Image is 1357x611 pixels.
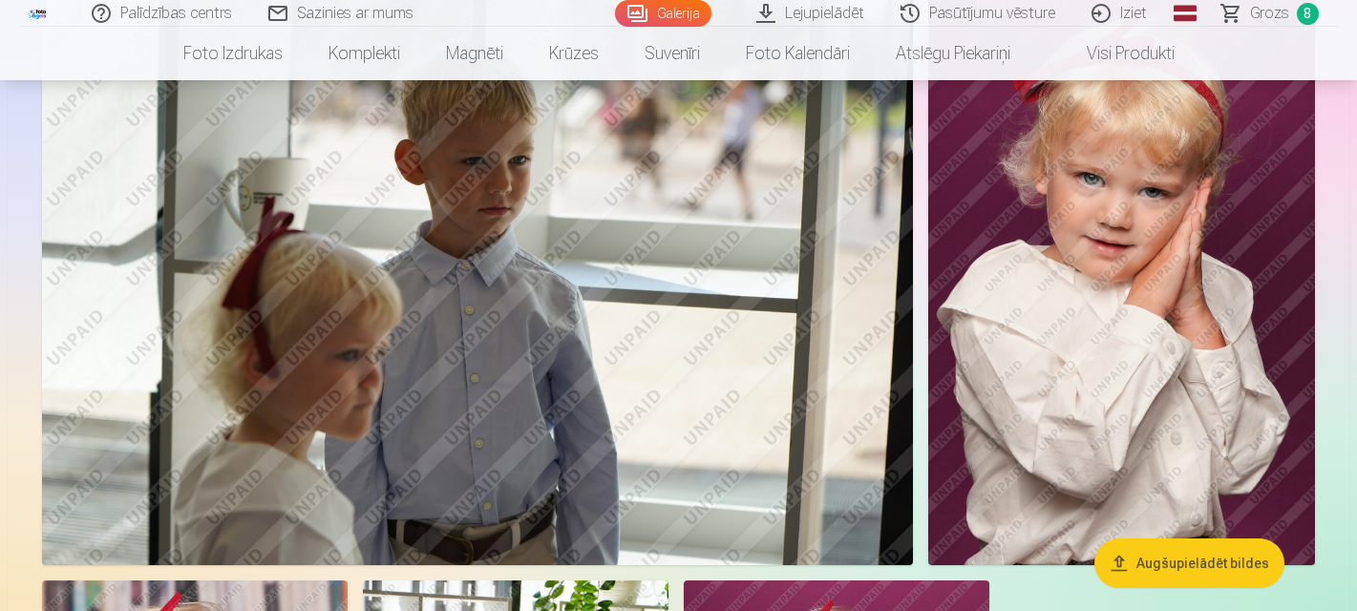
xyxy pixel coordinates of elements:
[1250,2,1289,25] span: Grozs
[1297,3,1319,25] span: 8
[873,27,1033,80] a: Atslēgu piekariņi
[723,27,873,80] a: Foto kalendāri
[526,27,622,80] a: Krūzes
[423,27,526,80] a: Magnēti
[160,27,306,80] a: Foto izdrukas
[306,27,423,80] a: Komplekti
[1033,27,1198,80] a: Visi produkti
[622,27,723,80] a: Suvenīri
[1094,538,1284,588] button: Augšupielādēt bildes
[28,8,49,19] img: /fa1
